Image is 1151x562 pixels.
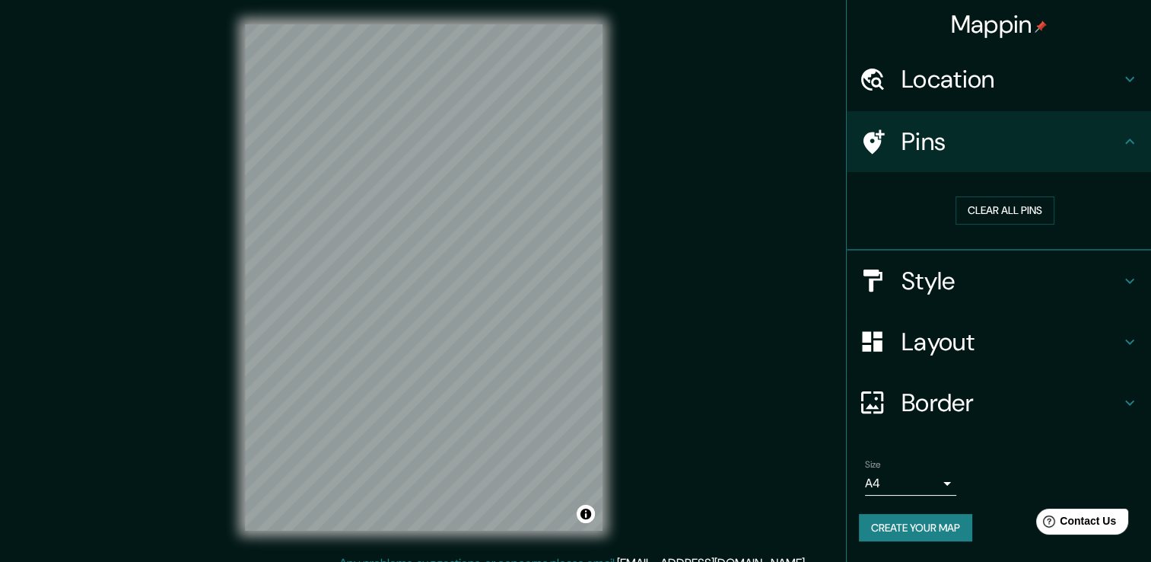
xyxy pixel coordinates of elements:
[847,311,1151,372] div: Layout
[955,196,1054,225] button: Clear all pins
[901,388,1121,418] h4: Border
[901,126,1121,157] h4: Pins
[859,514,972,542] button: Create your map
[951,9,1048,40] h4: Mappin
[901,327,1121,357] h4: Layout
[577,505,595,523] button: Toggle attribution
[901,64,1121,94] h4: Location
[865,471,956,496] div: A4
[1035,21,1047,33] img: pin-icon.png
[1016,503,1134,545] iframe: Help widget launcher
[847,111,1151,172] div: Pins
[865,458,881,471] label: Size
[847,251,1151,311] div: Style
[847,372,1151,433] div: Border
[901,266,1121,296] h4: Style
[847,49,1151,110] div: Location
[245,24,603,531] canvas: Map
